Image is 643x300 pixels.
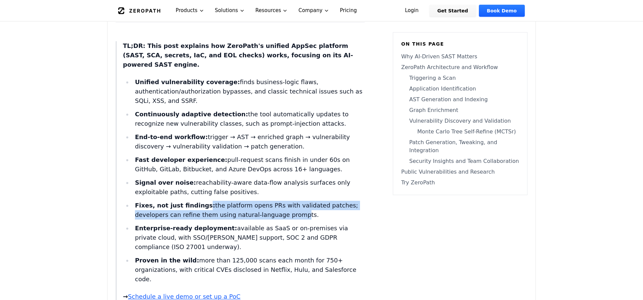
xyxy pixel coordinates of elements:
[401,85,519,93] a: Application Identification
[401,41,519,47] h6: On this page
[401,179,519,187] a: Try ZeroPath
[401,157,519,165] a: Security Insights and Team Collaboration
[132,155,365,174] li: pull-request scans finish in under 60s on GitHub, GitLab, Bitbucket, and Azure DevOps across 16+ ...
[397,5,427,17] a: Login
[132,110,365,128] li: the tool automatically updates to recognize new vulnerability classes, such as prompt-injection a...
[401,168,519,176] a: Public Vulnerabilities and Research
[401,74,519,82] a: Triggering a Scan
[401,128,519,136] a: Monte Carlo Tree Self-Refine (MCTSr)
[128,293,240,300] a: Schedule a live demo or set up a PoC
[401,96,519,104] a: AST Generation and Indexing
[135,202,215,209] strong: Fixes, not just findings:
[132,256,365,284] li: more than 125,000 scans each month for 750+ organizations, with critical CVEs disclosed in Netfli...
[135,225,237,232] strong: Enterprise-ready deployment:
[132,178,365,197] li: reachability-aware data-flow analysis surfaces only exploitable paths, cutting false positives.
[132,77,365,106] li: finds business-logic flaws, authentication/authorization bypasses, and classic technical issues s...
[135,156,227,163] strong: Fast developer experience:
[479,5,525,17] a: Book Demo
[123,42,353,68] strong: TL;DR: This post explains how ZeroPath's unified AppSec platform (SAST, SCA, secrets, IaC, and EO...
[135,257,199,264] strong: Proven in the wild:
[401,53,519,61] a: Why AI-Driven SAST Matters
[401,63,519,71] a: ZeroPath Architecture and Workflow
[132,224,365,252] li: available as SaaS or on-premises via private cloud, with SSO/[PERSON_NAME] support, SOC 2 and GDP...
[401,117,519,125] a: Vulnerability Discovery and Validation
[429,5,476,17] a: Get Started
[135,111,248,118] strong: Continuously adaptive detection:
[135,78,240,85] strong: Unified vulnerability coverage:
[135,133,208,140] strong: End-to-end workflow:
[401,106,519,114] a: Graph Enrichment
[401,138,519,155] a: Patch Generation, Tweaking, and Integration
[132,201,365,220] li: the platform opens PRs with validated patches; developers can refine them using natural-language ...
[132,132,365,151] li: trigger → AST → enriched graph → vulnerability discovery → vulnerability validation → patch gener...
[135,179,196,186] strong: Signal over noise:
[123,293,240,300] strong: →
